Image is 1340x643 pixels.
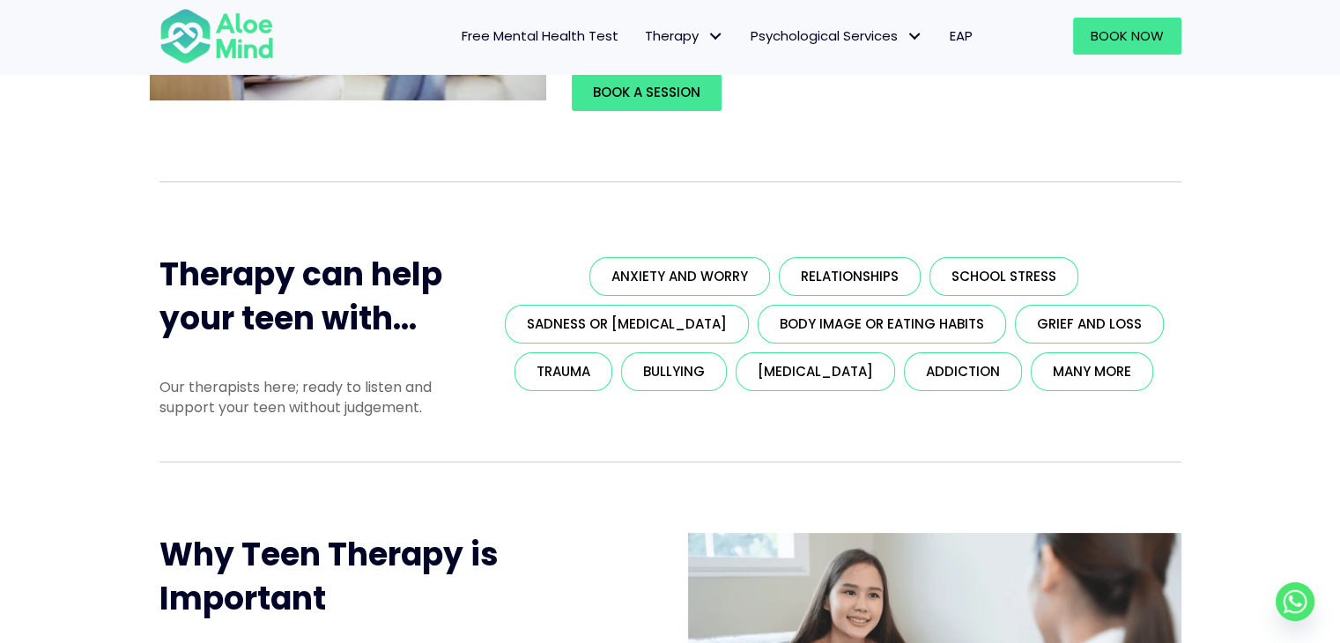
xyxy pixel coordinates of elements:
a: Bullying [621,352,727,391]
span: Sadness or [MEDICAL_DATA] [527,314,727,333]
a: Anxiety and worry [589,257,770,296]
a: Body image or eating habits [758,305,1006,344]
span: Addiction [926,362,1000,381]
span: EAP [950,26,973,45]
img: Aloe mind Logo [159,7,274,65]
a: Whatsapp [1276,582,1314,621]
span: Therapy: submenu [703,24,729,49]
a: Sadness or [MEDICAL_DATA] [505,305,749,344]
span: Psychological Services [751,26,923,45]
span: Why Teen Therapy is Important [159,532,499,621]
a: Relationships [779,257,921,296]
a: School stress [929,257,1078,296]
span: Therapy [645,26,724,45]
span: Many more [1053,362,1131,381]
a: Addiction [904,352,1022,391]
span: Therapy can help your teen with... [159,252,442,341]
a: Grief and loss [1015,305,1164,344]
span: Trauma [537,362,590,381]
p: Our therapists here; ready to listen and support your teen without judgement. [159,377,463,418]
a: Psychological ServicesPsychological Services: submenu [737,18,937,55]
span: Book a Session [593,83,700,101]
span: Book Now [1091,26,1164,45]
span: Body image or eating habits [780,314,984,333]
span: [MEDICAL_DATA] [758,362,873,381]
nav: Menu [297,18,986,55]
span: School stress [951,267,1056,285]
span: Psychological Services: submenu [902,24,928,49]
a: Book a Session [572,74,722,111]
a: Many more [1031,352,1153,391]
a: [MEDICAL_DATA] [736,352,895,391]
a: Free Mental Health Test [448,18,632,55]
span: Grief and loss [1037,314,1142,333]
span: Bullying [643,362,705,381]
a: EAP [937,18,986,55]
span: Relationships [801,267,899,285]
a: Trauma [515,352,612,391]
a: Book Now [1073,18,1181,55]
span: Anxiety and worry [611,267,748,285]
a: TherapyTherapy: submenu [632,18,737,55]
span: Free Mental Health Test [462,26,618,45]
